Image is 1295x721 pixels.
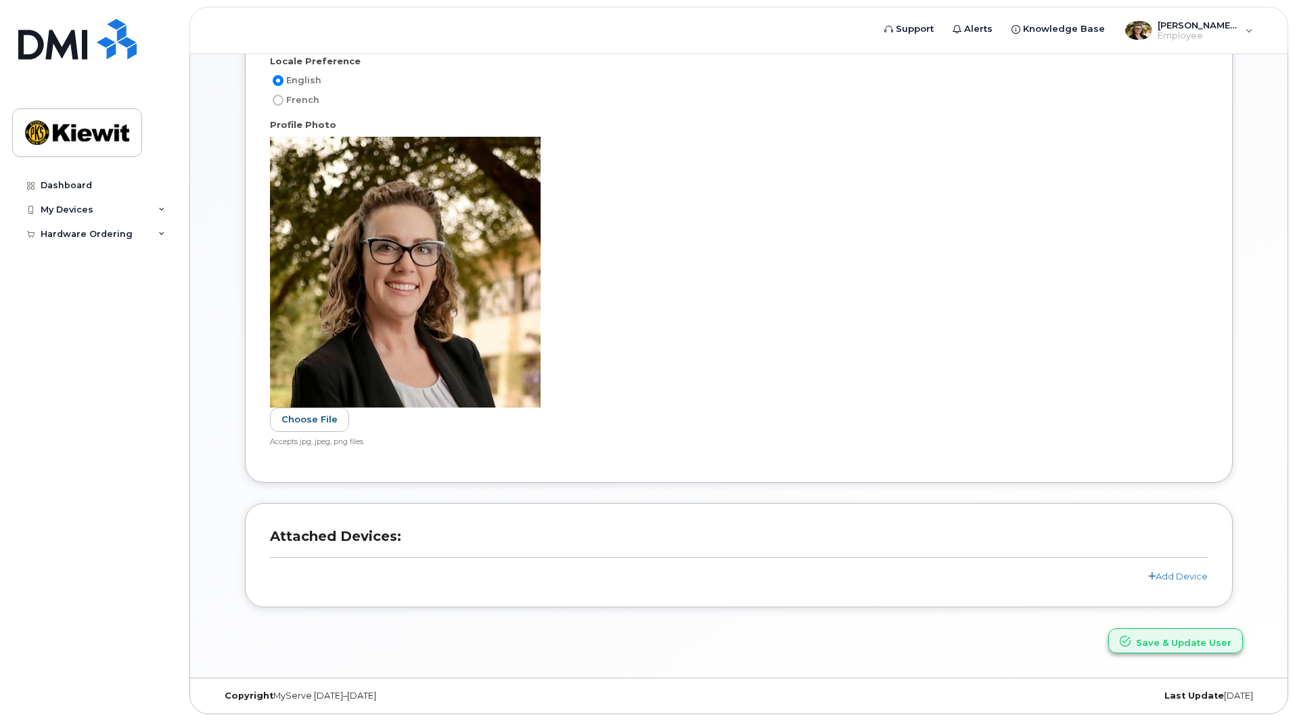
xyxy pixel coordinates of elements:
[1158,20,1239,30] span: [PERSON_NAME].[PERSON_NAME]
[1125,21,1152,40] img: User avatar
[273,95,283,106] input: French
[913,691,1263,701] div: [DATE]
[1164,691,1224,701] strong: Last Update
[1158,30,1239,41] span: Employee
[270,408,349,433] label: Choose File
[1236,662,1285,711] iframe: Messenger Launcher
[286,95,319,105] span: French
[270,528,1208,557] h3: Attached Devices:
[270,55,361,68] label: Locale Preference
[270,137,541,408] img: profile.jpg
[273,75,283,86] input: English
[1002,16,1114,43] a: Knowledge Base
[286,75,321,85] span: English
[1116,17,1263,44] div: Sherri.Smith
[1108,628,1243,653] button: Save & Update User
[875,16,943,43] a: Support
[270,437,1197,447] div: Accepts jpg, jpeg, png files
[225,691,273,701] strong: Copyright
[214,691,564,701] div: MyServe [DATE]–[DATE]
[943,16,1002,43] a: Alerts
[1125,17,1152,44] div: User avatar
[896,22,934,36] span: Support
[1023,22,1105,36] span: Knowledge Base
[964,22,993,36] span: Alerts
[270,118,336,131] label: Profile Photo
[1148,571,1208,582] a: Add Device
